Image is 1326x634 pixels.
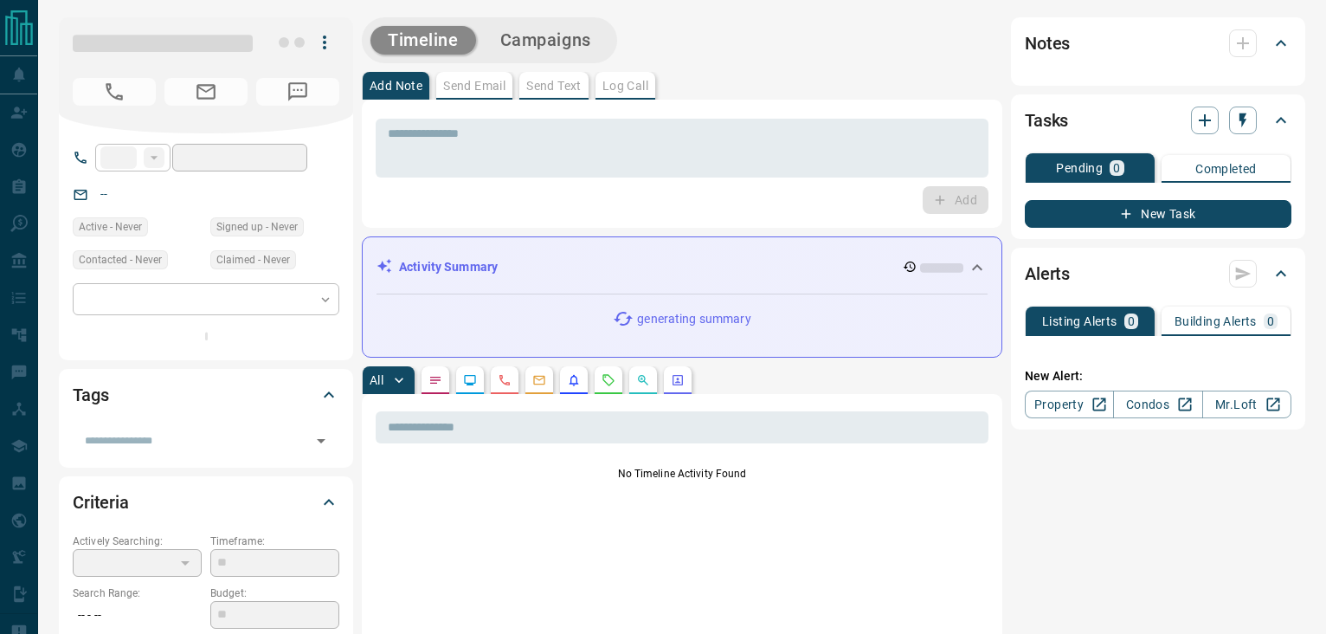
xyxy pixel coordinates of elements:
a: Condos [1113,391,1202,418]
button: Campaigns [483,26,608,55]
a: Property [1025,391,1114,418]
span: No Email [164,78,248,106]
svg: Lead Browsing Activity [463,373,477,387]
p: 0 [1113,162,1120,174]
button: New Task [1025,200,1291,228]
p: New Alert: [1025,367,1291,385]
div: Notes [1025,23,1291,64]
h2: Tags [73,381,108,409]
h2: Criteria [73,488,129,516]
span: Claimed - Never [216,251,290,268]
p: All [370,374,383,386]
div: Alerts [1025,253,1291,294]
h2: Alerts [1025,260,1070,288]
a: -- [100,187,107,201]
div: Tasks [1025,100,1291,141]
p: Search Range: [73,585,202,601]
span: Signed up - Never [216,218,298,236]
svg: Calls [498,373,512,387]
p: Add Note [370,80,422,92]
p: Listing Alerts [1042,315,1117,327]
p: No Timeline Activity Found [376,466,988,482]
div: Activity Summary [377,251,988,283]
svg: Agent Actions [671,373,685,387]
svg: Emails [532,373,546,387]
p: 0 [1128,315,1135,327]
p: Pending [1056,162,1103,174]
p: Activity Summary [399,258,498,276]
svg: Opportunities [636,373,650,387]
button: Timeline [370,26,476,55]
p: -- - -- [73,601,202,630]
span: No Number [73,78,156,106]
div: Tags [73,374,339,416]
span: Active - Never [79,218,142,236]
p: Timeframe: [210,534,339,549]
a: Mr.Loft [1202,391,1291,418]
span: No Number [256,78,339,106]
svg: Requests [602,373,615,387]
p: Building Alerts [1175,315,1257,327]
h2: Tasks [1025,107,1068,134]
svg: Listing Alerts [567,373,581,387]
p: Budget: [210,585,339,601]
svg: Notes [428,373,442,387]
div: Criteria [73,482,339,523]
h2: Notes [1025,29,1070,57]
button: Open [309,429,333,453]
p: 0 [1267,315,1274,327]
span: Contacted - Never [79,251,162,268]
p: Completed [1195,163,1257,175]
p: Actively Searching: [73,534,202,549]
p: generating summary [637,310,750,328]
